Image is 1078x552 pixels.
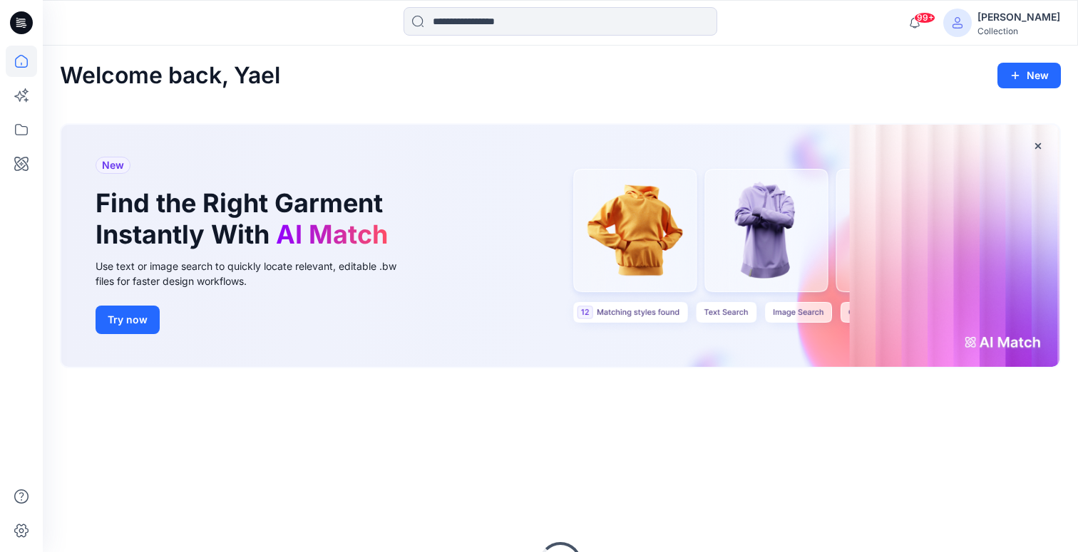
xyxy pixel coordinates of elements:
[96,306,160,334] button: Try now
[997,63,1061,88] button: New
[96,259,416,288] div: Use text or image search to quickly locate relevant, editable .bw files for faster design workflows.
[952,17,963,28] svg: avatar
[914,12,935,24] span: 99+
[102,157,124,174] span: New
[60,63,280,89] h2: Welcome back, Yael
[276,219,388,250] span: AI Match
[977,26,1060,36] div: Collection
[977,9,1060,26] div: [PERSON_NAME]
[96,188,395,249] h1: Find the Right Garment Instantly With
